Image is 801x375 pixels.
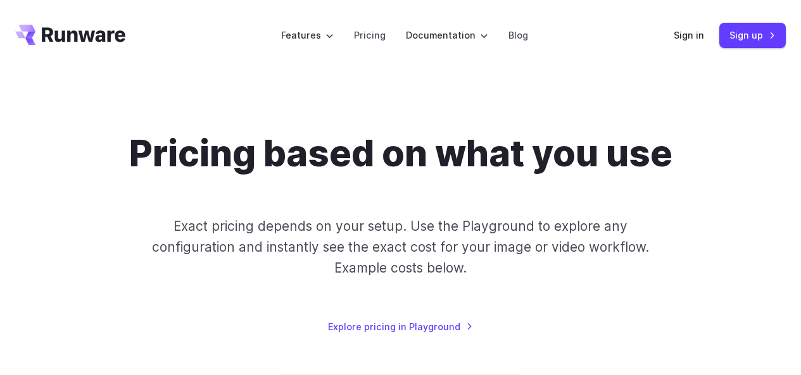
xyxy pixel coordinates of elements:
a: Sign up [719,23,786,47]
a: Pricing [354,28,386,42]
h1: Pricing based on what you use [129,132,672,175]
a: Sign in [674,28,704,42]
a: Explore pricing in Playground [328,319,473,334]
p: Exact pricing depends on your setup. Use the Playground to explore any configuration and instantl... [131,216,671,279]
label: Documentation [406,28,488,42]
a: Blog [508,28,528,42]
a: Go to / [15,25,125,45]
label: Features [281,28,334,42]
